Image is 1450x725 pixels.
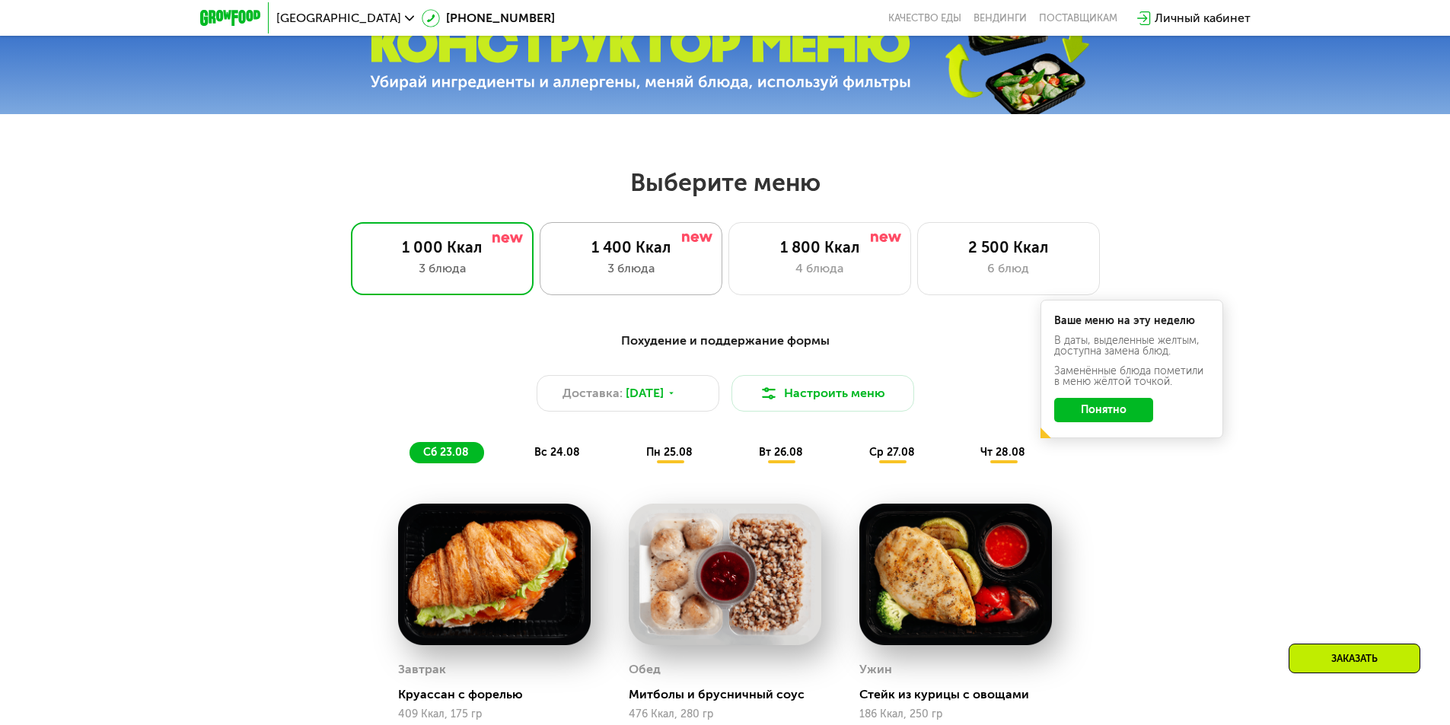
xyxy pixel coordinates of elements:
[1039,12,1117,24] div: поставщикам
[629,658,661,681] div: Обед
[933,259,1084,278] div: 6 блюд
[933,238,1084,256] div: 2 500 Ккал
[423,446,469,459] span: сб 23.08
[534,446,580,459] span: вс 24.08
[974,12,1027,24] a: Вендинги
[367,259,518,278] div: 3 блюда
[859,708,1052,720] div: 186 Ккал, 250 гр
[731,375,914,412] button: Настроить меню
[398,687,603,702] div: Круассан с форелью
[759,446,803,459] span: вт 26.08
[980,446,1025,459] span: чт 28.08
[744,259,895,278] div: 4 блюда
[1054,398,1153,422] button: Понятно
[744,238,895,256] div: 1 800 Ккал
[398,658,446,681] div: Завтрак
[276,12,401,24] span: [GEOGRAPHIC_DATA]
[888,12,961,24] a: Качество еды
[562,384,623,402] span: Доставка:
[275,332,1176,351] div: Похудение и поддержание формы
[1054,335,1209,357] div: В даты, выделенные желтым, доступна замена блюд.
[49,167,1401,198] h2: Выберите меню
[398,708,591,720] div: 409 Ккал, 175 гр
[1054,316,1209,326] div: Ваше меню на эту неделю
[626,384,664,402] span: [DATE]
[859,687,1064,702] div: Стейк из курицы с овощами
[556,238,706,256] div: 1 400 Ккал
[1155,9,1251,27] div: Личный кабинет
[629,708,821,720] div: 476 Ккал, 280 гр
[367,238,518,256] div: 1 000 Ккал
[422,9,555,27] a: [PHONE_NUMBER]
[556,259,706,278] div: 3 блюда
[869,446,915,459] span: ср 27.08
[859,658,892,681] div: Ужин
[629,687,833,702] div: Митболы и брусничный соус
[1054,366,1209,387] div: Заменённые блюда пометили в меню жёлтой точкой.
[1289,644,1420,673] div: Заказать
[646,446,693,459] span: пн 25.08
